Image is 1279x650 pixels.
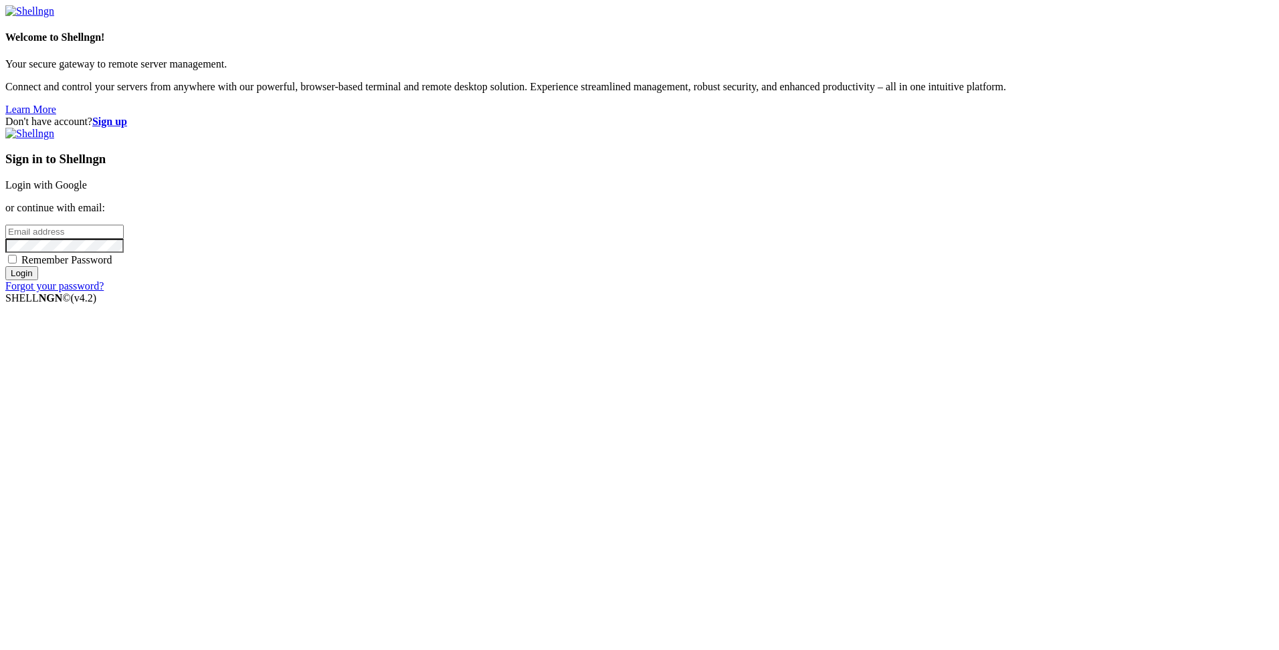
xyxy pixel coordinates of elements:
p: Your secure gateway to remote server management. [5,58,1274,70]
span: 4.2.0 [71,292,97,304]
div: Don't have account? [5,116,1274,128]
input: Login [5,266,38,280]
a: Forgot your password? [5,280,104,292]
input: Email address [5,225,124,239]
a: Sign up [92,116,127,127]
img: Shellngn [5,128,54,140]
b: NGN [39,292,63,304]
a: Learn More [5,104,56,115]
h4: Welcome to Shellngn! [5,31,1274,43]
h3: Sign in to Shellngn [5,152,1274,167]
img: Shellngn [5,5,54,17]
span: Remember Password [21,254,112,265]
span: SHELL © [5,292,96,304]
p: or continue with email: [5,202,1274,214]
p: Connect and control your servers from anywhere with our powerful, browser-based terminal and remo... [5,81,1274,93]
a: Login with Google [5,179,87,191]
input: Remember Password [8,255,17,263]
